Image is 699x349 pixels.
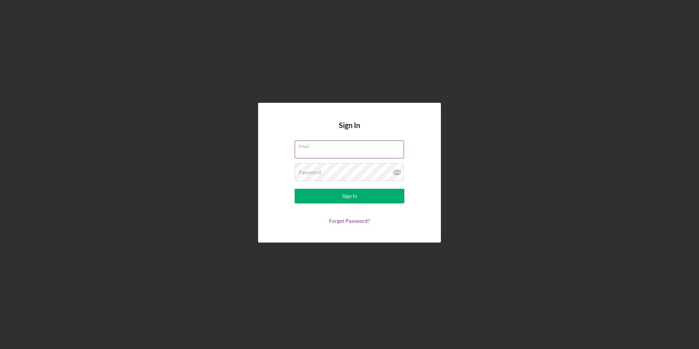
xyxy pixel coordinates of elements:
h4: Sign In [339,121,360,140]
div: Sign In [342,189,357,203]
button: Sign In [295,189,404,203]
label: Password [299,169,321,175]
label: Email [299,141,404,149]
a: Forgot Password? [329,218,370,224]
